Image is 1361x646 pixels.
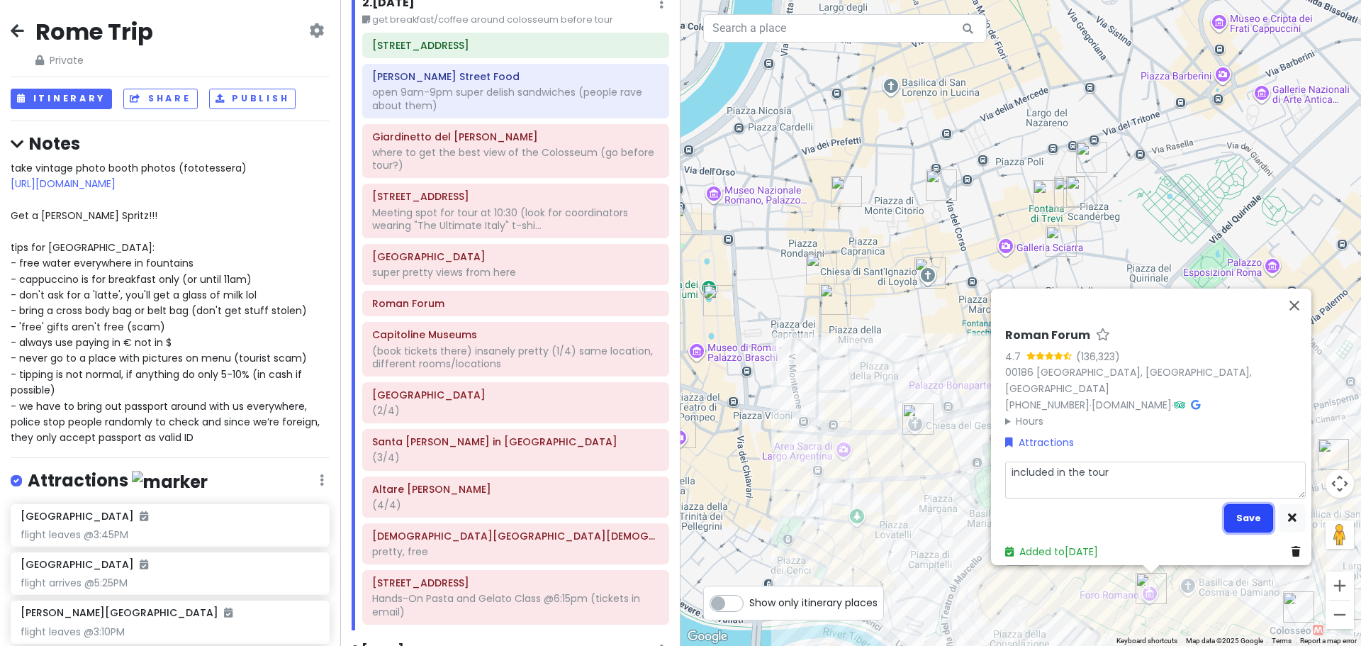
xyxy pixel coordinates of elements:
h6: Roman Forum [1005,328,1090,343]
div: 4.7 [1005,348,1026,364]
div: Roman Forum [1136,573,1167,604]
button: Close [1277,289,1311,323]
h6: Via Marmorata, 16 [372,39,659,52]
span: Private [35,52,153,68]
a: [PHONE_NUMBER] [1005,397,1090,411]
a: [DOMAIN_NAME] [1092,397,1172,411]
div: Trevi Fountain [1033,180,1064,211]
input: Search a place [703,14,987,43]
div: Giolitti [831,176,862,207]
div: Osteria da Fortunata - Pantheon [806,253,837,284]
i: Added to itinerary [140,559,148,569]
h2: Rome Trip [35,17,153,47]
a: Added to[DATE] [1005,544,1098,558]
h6: Via Quattro Novembre, 139 [372,577,659,589]
span: Map data ©2025 Google [1186,637,1263,645]
h6: [PERSON_NAME][GEOGRAPHIC_DATA] [21,606,233,619]
img: Google [684,628,731,646]
h6: [GEOGRAPHIC_DATA] [21,558,148,571]
span: Show only itinerary places [749,595,878,611]
button: Map camera controls [1326,469,1354,498]
a: [URL][DOMAIN_NAME] [11,177,116,191]
a: Report a map error [1300,637,1357,645]
h6: [GEOGRAPHIC_DATA] [21,510,148,523]
div: Via del Colosseo, 31 [1283,591,1314,623]
div: Chiesa del Gesù. [902,403,934,435]
summary: Hours [1005,413,1306,428]
div: flight arrives @5:25PM [21,577,319,589]
a: Attractions [1005,434,1074,450]
button: Zoom out [1326,601,1354,629]
a: Delete place [1292,543,1306,559]
div: Pantheon [819,284,851,315]
button: Publish [209,89,296,109]
h6: Palatine Hill [372,250,659,263]
h6: Chiesa del Gesù. [372,530,659,542]
div: Del Giudice Roma [671,204,702,235]
h6: Capitoline Hill [372,389,659,401]
div: Campo de' Fiori [665,417,696,448]
div: open 9am-9pm super delish sandwiches (people rave about them) [372,86,659,111]
div: Mizio's Street Food [1318,439,1349,470]
button: Keyboard shortcuts [1116,636,1177,646]
div: flight leaves @3:45PM [21,528,319,541]
i: Added to itinerary [140,511,148,521]
div: (2/4) [372,404,659,417]
span: take vintage photo booth photos (fototessera) Get a [PERSON_NAME] Spritz!!! tips for [GEOGRAPHIC_... [11,161,323,445]
div: Leather Craftsman [1076,142,1107,173]
h4: Attractions [28,469,208,493]
button: Zoom in [1326,572,1354,600]
div: (3/4) [372,451,659,464]
div: Piazza Navona [703,285,734,316]
small: get breakfast/coffee around colosseum before tour [362,13,669,27]
i: Google Maps [1191,399,1200,409]
h6: Via del Colosseo, 31 [372,190,659,203]
div: (4/4) [372,499,659,511]
div: La Sella Roma [1054,177,1085,208]
div: Ristorante Taberna Patrizi e Plebei [1066,176,1097,207]
div: (book tickets there) insanely pretty (1/4) same location, different rooms/locations [372,345,659,370]
h6: Roman Forum [372,297,659,310]
a: Open this area in Google Maps (opens a new window) [684,628,731,646]
div: Pastasciutta [1046,225,1077,257]
h6: Giardinetto del Monte Oppio [372,130,659,143]
div: Piazza Colonna [926,169,957,201]
h4: Notes [11,133,330,155]
div: super pretty views from here [372,266,659,279]
div: Capitoline Museums [1007,535,1038,566]
i: Tripadvisor [1174,399,1185,409]
a: Terms (opens in new tab) [1272,637,1292,645]
div: flight leaves @3:10PM [21,625,319,638]
div: where to get the best view of the Colosseum (go before tour?) [372,146,659,172]
i: Added to itinerary [224,608,233,618]
div: (136,323) [1076,348,1120,364]
h6: Santa Maria in Aracoeli Basilica [372,435,659,448]
a: Star place [1096,328,1110,343]
h6: Altare della Patria [372,483,659,496]
div: Meeting spot for tour at 10:30 (look for coordinators wearing "The Ultimate Italy" t-shi... [372,206,659,232]
h6: Capitoline Museums [372,328,659,341]
button: Share [123,89,197,109]
div: Hands-On Pasta and Gelato Class @6:15pm (tickets in email) [372,592,659,618]
button: Save [1224,504,1273,532]
a: 00186 [GEOGRAPHIC_DATA], [GEOGRAPHIC_DATA], [GEOGRAPHIC_DATA] [1005,365,1252,396]
button: Itinerary [11,89,112,109]
button: Drag Pegman onto the map to open Street View [1326,520,1354,549]
textarea: included in the tour [1005,462,1306,499]
div: pretty, free [372,545,659,558]
h6: Mizio's Street Food [372,70,659,83]
img: marker [132,471,208,493]
div: · · [1005,328,1306,429]
div: Chiesa di Sant'Ignazio di Loyola [914,257,946,289]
